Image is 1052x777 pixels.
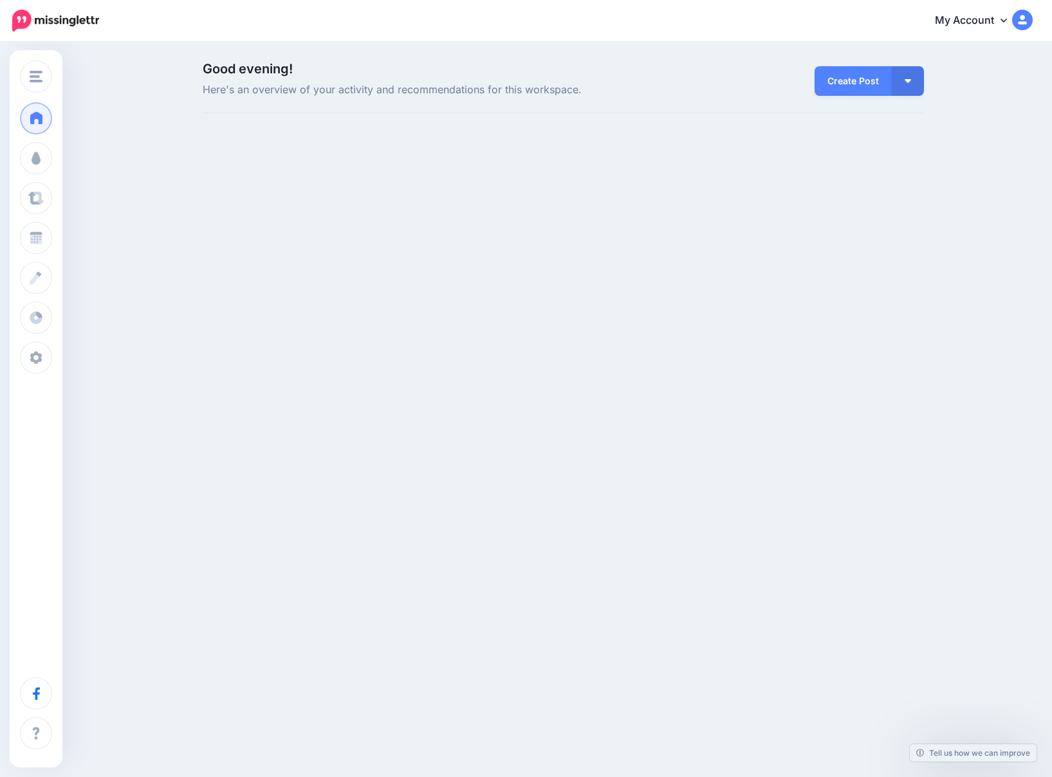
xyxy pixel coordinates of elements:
[203,61,293,77] span: Good evening!
[815,66,892,96] a: Create Post
[203,82,677,98] span: Here's an overview of your activity and recommendations for this workspace.
[910,744,1037,762] a: Tell us how we can improve
[12,10,99,32] img: Missinglettr
[905,79,911,83] img: arrow-down-white.png
[30,71,42,82] img: menu.png
[922,5,1033,37] a: My Account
